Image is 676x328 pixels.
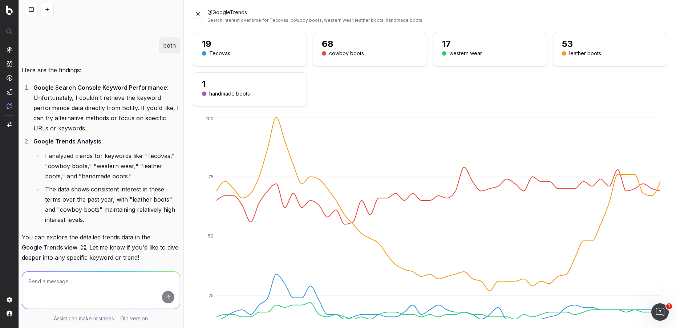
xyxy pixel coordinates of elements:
div: 17 [442,38,538,50]
img: Intelligence [7,61,12,67]
img: Botify logo [6,5,13,15]
span: 1 [666,303,672,309]
li: : Unfortunately, I couldn't retrieve the keyword performance data directly from Botify. If you'd ... [31,82,180,133]
img: My account [7,311,12,316]
a: Google Trends view [22,242,86,252]
img: Assist [7,103,12,109]
li: The data shows consistent interest in these terms over the past year, with "leather boots" and "c... [43,184,180,225]
div: cowboy boots [329,50,364,57]
tspan: 75 [208,174,214,179]
div: leather boots [569,50,601,57]
div: handmade boots [209,90,250,98]
li: I analyzed trends for keywords like "Tecovas," "cowboy boots," "western wear," "leather boots," a... [43,151,180,181]
div: 53 [562,38,658,50]
div: 1 [202,78,298,90]
img: Switch project [7,122,12,127]
tspan: 50 [208,233,214,239]
div: western wear [449,50,482,57]
div: Search interest over time for Tecovas, cowboy boots, western wear, leather boots, handmade boots [207,17,668,23]
tspan: 25 [209,293,214,298]
strong: Google Trends Analysis [33,138,101,145]
p: Assist can make mistakes [54,315,114,322]
p: both [163,40,176,50]
img: Studio [7,89,12,95]
img: Activation [7,75,12,81]
div: Tecovas [209,50,230,57]
p: Here are the findings: [22,65,180,75]
div: 19 [202,38,298,50]
p: You can explore the detailed trends data in the . Let me know if you'd like to dive deeper into a... [22,232,180,263]
strong: Google Search Console Keyword Performance [33,84,167,91]
a: Old version [120,315,148,322]
div: 68 [322,38,418,50]
li: : [31,136,180,225]
tspan: 100 [206,116,214,121]
img: Setting [7,297,12,303]
img: Analytics [7,47,12,53]
iframe: Intercom live chat [651,303,669,321]
div: @GoogleTrends [207,9,668,23]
